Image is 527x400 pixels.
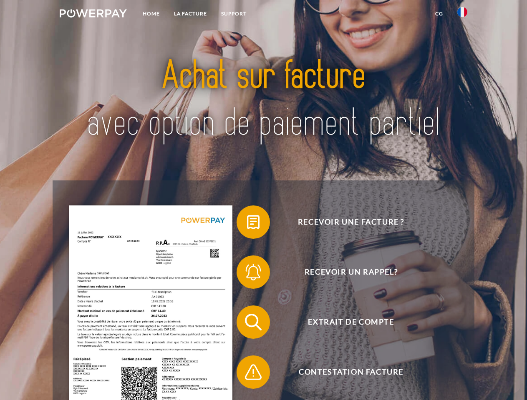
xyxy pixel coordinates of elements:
[249,305,453,339] span: Extrait de compte
[136,6,167,21] a: Home
[494,367,520,393] iframe: Button to launch messaging window
[243,362,264,382] img: qb_warning.svg
[249,205,453,239] span: Recevoir une facture ?
[237,355,454,389] button: Contestation Facture
[457,7,467,17] img: fr
[243,212,264,232] img: qb_bill.svg
[249,255,453,289] span: Recevoir un rappel?
[237,255,454,289] button: Recevoir un rappel?
[237,205,454,239] button: Recevoir une facture ?
[214,6,254,21] a: Support
[80,40,447,160] img: title-powerpay_fr.svg
[237,305,454,339] button: Extrait de compte
[249,355,453,389] span: Contestation Facture
[60,9,127,17] img: logo-powerpay-white.svg
[243,312,264,332] img: qb_search.svg
[428,6,450,21] a: CG
[167,6,214,21] a: LA FACTURE
[243,262,264,282] img: qb_bell.svg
